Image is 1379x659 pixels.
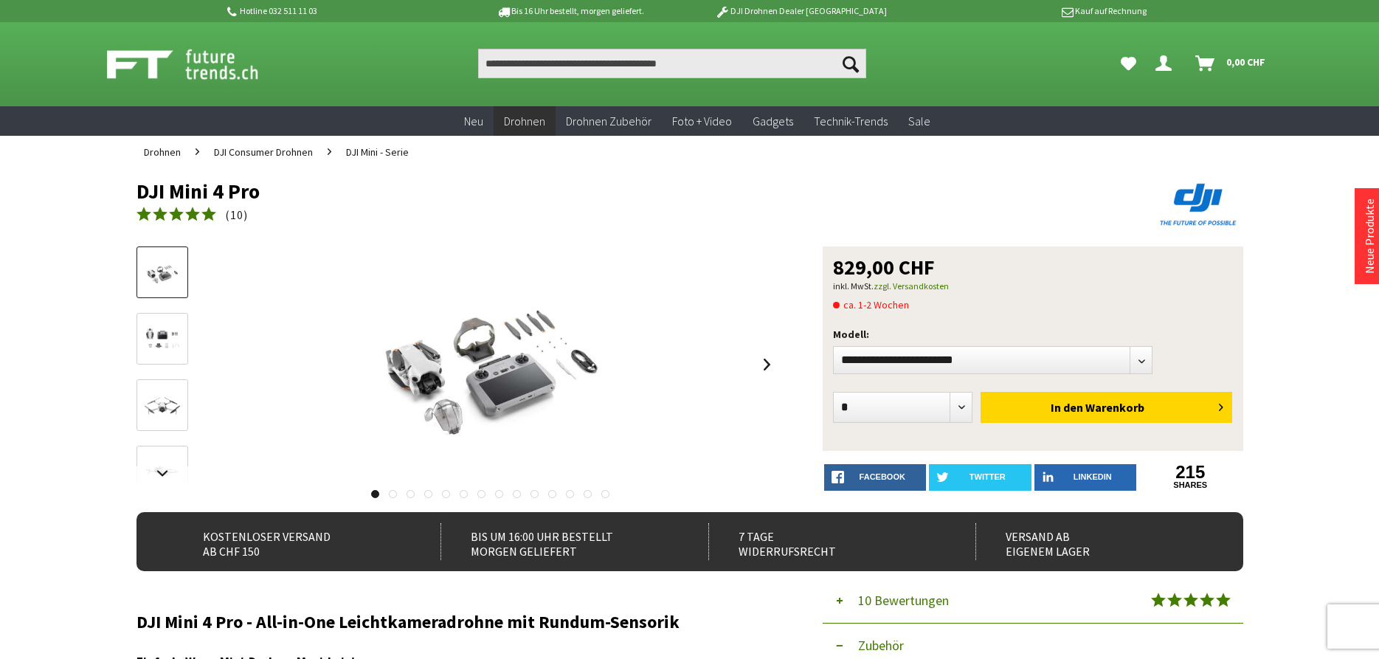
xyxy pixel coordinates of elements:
span: Sale [908,114,930,128]
img: Shop Futuretrends - zur Startseite wechseln [107,46,291,83]
img: Vorschau: DJI Mini 4 Pro [141,256,184,290]
div: Versand ab eigenem Lager [975,523,1211,560]
span: 829,00 CHF [833,257,935,277]
div: Kostenloser Versand ab CHF 150 [173,523,409,560]
button: 10 Bewertungen [823,579,1243,624]
div: 7 Tage Widerrufsrecht [708,523,944,560]
img: DJI [1155,180,1243,229]
a: Neu [454,106,494,137]
span: ca. 1-2 Wochen [833,296,909,314]
span: facebook [860,472,905,481]
span: Technik-Trends [814,114,888,128]
p: Hotline 032 511 11 03 [225,2,455,20]
img: DJI Mini 4 Pro [343,246,638,483]
a: zzgl. Versandkosten [874,280,949,291]
h1: DJI Mini 4 Pro [136,180,1022,202]
span: 10 [230,207,243,222]
a: (10) [136,206,248,224]
span: DJI Mini - Serie [346,145,409,159]
span: 0,00 CHF [1226,50,1265,74]
span: In den [1051,400,1083,415]
a: shares [1139,480,1242,490]
span: DJI Consumer Drohnen [214,145,313,159]
span: twitter [970,472,1006,481]
span: Foto + Video [672,114,732,128]
a: Dein Konto [1150,49,1183,78]
p: inkl. MwSt. [833,277,1233,295]
span: Neu [464,114,483,128]
button: In den Warenkorb [981,392,1232,423]
p: Kauf auf Rechnung [916,2,1147,20]
a: Meine Favoriten [1113,49,1144,78]
div: Bis um 16:00 Uhr bestellt Morgen geliefert [440,523,676,560]
button: Suchen [835,49,866,78]
a: Neue Produkte [1362,199,1377,274]
span: Drohnen [504,114,545,128]
a: 215 [1139,464,1242,480]
a: DJI Consumer Drohnen [207,136,320,168]
a: Drohnen [136,136,188,168]
input: Produkt, Marke, Kategorie, EAN, Artikelnummer… [478,49,866,78]
p: Modell: [833,325,1233,343]
span: ( ) [225,207,248,222]
span: Gadgets [753,114,793,128]
p: Bis 16 Uhr bestellt, morgen geliefert. [455,2,685,20]
a: DJI Mini - Serie [339,136,416,168]
a: Gadgets [742,106,803,137]
a: Warenkorb [1189,49,1273,78]
h2: DJI Mini 4 Pro - All-in-One Leichtkameradrohne mit Rundum-Sensorik [136,613,778,632]
span: Drohnen Zubehör [566,114,652,128]
span: LinkedIn [1074,472,1112,481]
a: twitter [929,464,1031,491]
a: facebook [824,464,927,491]
a: Technik-Trends [803,106,898,137]
span: Warenkorb [1085,400,1144,415]
a: Sale [898,106,941,137]
p: DJI Drohnen Dealer [GEOGRAPHIC_DATA] [685,2,916,20]
span: Drohnen [144,145,181,159]
a: LinkedIn [1034,464,1137,491]
a: Foto + Video [662,106,742,137]
a: Drohnen [494,106,556,137]
a: Drohnen Zubehör [556,106,662,137]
